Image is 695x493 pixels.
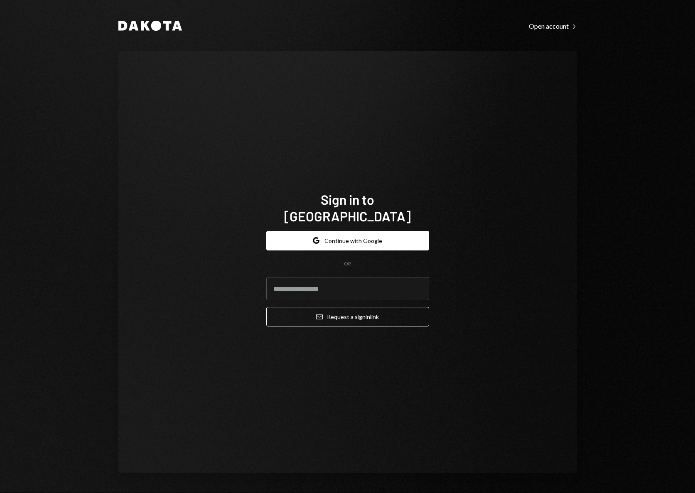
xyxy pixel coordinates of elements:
[266,307,429,326] button: Request a signinlink
[529,22,577,30] div: Open account
[529,21,577,30] a: Open account
[344,260,351,267] div: OR
[266,231,429,250] button: Continue with Google
[266,191,429,224] h1: Sign in to [GEOGRAPHIC_DATA]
